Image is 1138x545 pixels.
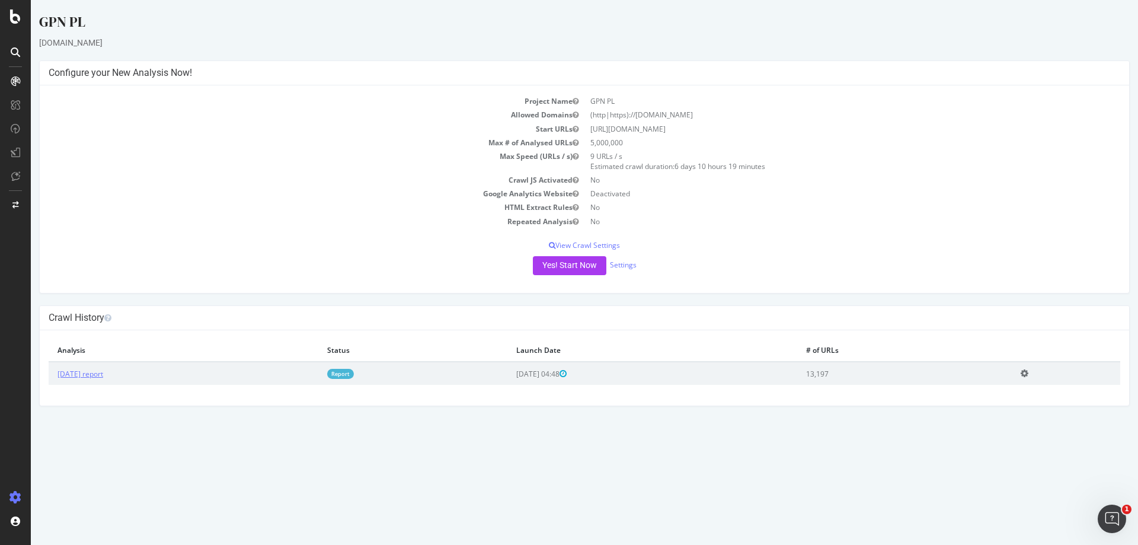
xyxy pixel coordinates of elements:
a: [DATE] report [27,369,72,379]
td: Start URLs [18,122,554,136]
td: Allowed Domains [18,108,554,122]
td: Deactivated [554,187,1089,200]
td: No [554,215,1089,228]
td: Project Name [18,94,554,108]
button: Yes! Start Now [502,256,576,275]
td: No [554,173,1089,187]
td: GPN PL [554,94,1089,108]
a: Report [296,369,323,379]
td: No [554,200,1089,214]
div: [DOMAIN_NAME] [8,37,1099,49]
td: Max Speed (URLs / s) [18,149,554,173]
th: Launch Date [477,339,766,362]
td: 13,197 [766,362,981,385]
th: # of URLs [766,339,981,362]
th: Status [287,339,477,362]
th: Analysis [18,339,287,362]
span: [DATE] 04:48 [485,369,536,379]
td: Crawl JS Activated [18,173,554,187]
td: Repeated Analysis [18,215,554,228]
div: GPN PL [8,12,1099,37]
td: 5,000,000 [554,136,1089,149]
p: View Crawl Settings [18,240,1089,250]
h4: Configure your New Analysis Now! [18,67,1089,79]
span: 1 [1122,505,1131,514]
td: [URL][DOMAIN_NAME] [554,122,1089,136]
h4: Crawl History [18,312,1089,324]
td: HTML Extract Rules [18,200,554,214]
td: Max # of Analysed URLs [18,136,554,149]
a: Settings [579,260,606,270]
td: Google Analytics Website [18,187,554,200]
td: 9 URLs / s Estimated crawl duration: [554,149,1089,173]
span: 6 days 10 hours 19 minutes [644,161,734,171]
td: (http|https)://[DOMAIN_NAME] [554,108,1089,122]
iframe: Intercom live chat [1098,505,1126,533]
